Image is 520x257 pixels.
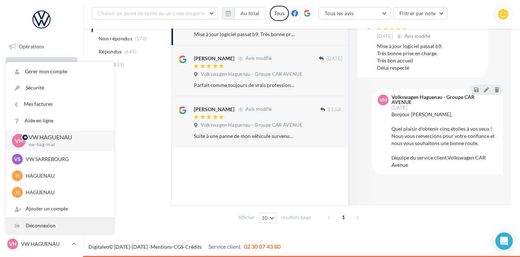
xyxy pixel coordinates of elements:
[393,7,448,19] button: Filtrer par note
[26,156,105,163] p: VW SARREBOURG
[4,39,79,54] a: Opérations
[15,136,23,145] span: VH
[201,71,303,78] span: Volkswagen Haguenau - Groupe CAR AVENUE
[9,240,17,248] span: VH
[377,33,393,40] span: [DATE]
[326,56,342,62] span: [DATE]
[4,57,79,73] a: Boîte de réception9
[4,129,79,144] a: Médiathèque
[391,95,495,105] div: Volkswagen Haguenau - Groupe CAR AVENUE
[29,141,102,148] p: vw-hag-mar
[391,111,497,169] div: Bonjour [PERSON_NAME], Quel plaisir d’obtenir cinq étoiles à vos yeux ! Nous vous remercions pour...
[194,132,295,140] div: Suite à une panne de mon véhicule survenue fin juin, mon véhicule a été pris en charge par M. [PE...
[325,10,354,16] span: Tous les avis
[125,49,137,55] span: (665)
[151,244,172,250] a: Mentions
[246,106,272,112] span: Avis modifié
[6,201,114,217] div: Ajouter un compte
[208,243,241,250] span: Service client
[4,189,79,210] a: Campagnes DataOnDemand
[21,240,69,248] p: VW HAGUENAU
[194,106,234,113] div: [PERSON_NAME]
[88,244,281,250] span: © [DATE]-[DATE] - - -
[262,215,268,221] span: 10
[194,82,295,89] div: Parfait comme toujours de vrais professionnels
[6,96,114,112] a: Mes factures
[16,189,19,196] span: H
[26,172,105,179] p: HAGUENAU
[26,189,105,196] p: HAGUENAU
[281,214,311,221] span: résultats/page
[259,213,277,223] button: 10
[391,105,407,110] span: [DATE]
[270,6,289,21] div: Tous
[6,80,114,96] a: Sécurité
[99,61,109,68] span: Tous
[495,232,513,250] div: Open Intercom Messenger
[4,93,79,109] a: Campagnes
[4,75,79,91] a: Visibilité en ligne
[16,172,19,179] span: H
[246,56,272,61] span: Avis modifié
[19,43,44,49] span: Opérations
[6,113,114,129] a: Aide en ligne
[4,147,79,162] a: Calendrier
[318,7,391,19] button: Tous les avis
[222,7,266,19] button: Au total
[194,31,295,38] div: Mise à jour logiciel passat b9. Très bonne prise en charge. Très bon accueil Délai respecté
[238,214,255,221] span: Afficher
[244,243,281,250] span: 02 30 07 43 80
[201,122,303,128] span: Volkswagen Haguenau - Groupe CAR AVENUE
[194,55,234,62] div: [PERSON_NAME]
[234,7,266,19] button: Au total
[4,165,79,187] a: PLV et print personnalisable
[92,7,218,19] button: Choisir un point de vente ou un code magasin
[29,133,102,141] p: VW HAGUENAU
[328,106,342,113] span: 21 juil.
[377,43,482,71] div: Mise à jour logiciel passat b9. Très bonne prise en charge. Très bon accueil Délai respecté
[135,36,147,42] span: (170)
[88,244,109,250] a: Digitaleo
[185,244,202,250] a: Crédits
[98,10,205,16] span: Choisir un point de vente ou un code magasin
[6,64,114,80] a: Gérer mon compte
[14,156,21,163] span: VS
[338,212,349,223] span: 1
[6,237,77,251] a: VH VW HAGUENAU
[112,62,125,67] span: (835)
[99,48,122,55] span: Répondus
[174,244,183,250] a: CGS
[6,218,114,234] div: Déconnexion
[404,33,431,39] span: Avis modifié
[4,112,79,127] a: Contacts
[99,35,132,42] span: Non répondus
[380,96,387,104] span: VH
